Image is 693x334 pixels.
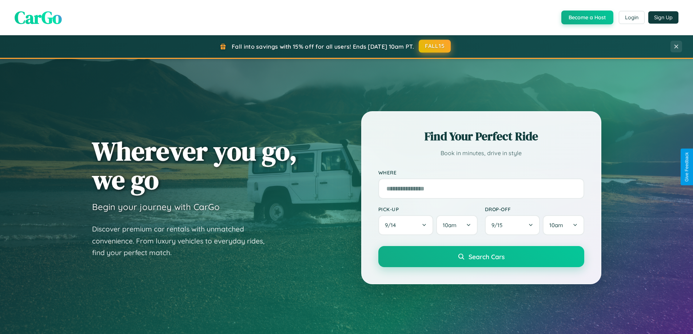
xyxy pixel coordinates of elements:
label: Drop-off [485,206,584,212]
span: 9 / 15 [491,222,506,229]
span: 10am [443,222,457,229]
h1: Wherever you go, we go [92,137,297,194]
h3: Begin your journey with CarGo [92,201,220,212]
button: FALL15 [419,40,451,53]
span: Fall into savings with 15% off for all users! Ends [DATE] 10am PT. [232,43,414,50]
span: Search Cars [469,253,505,261]
button: Sign Up [648,11,678,24]
span: 10am [549,222,563,229]
button: 9/15 [485,215,540,235]
p: Book in minutes, drive in style [378,148,584,158]
h2: Find Your Perfect Ride [378,128,584,144]
label: Where [378,169,584,176]
label: Pick-up [378,206,478,212]
button: 9/14 [378,215,434,235]
button: Become a Host [561,11,613,24]
p: Discover premium car rentals with unmatched convenience. From luxury vehicles to everyday rides, ... [92,223,274,259]
button: Login [619,11,645,24]
button: Search Cars [378,246,584,267]
div: Give Feedback [684,152,689,182]
span: CarGo [15,5,62,29]
button: 10am [543,215,584,235]
span: 9 / 14 [385,222,399,229]
button: 10am [436,215,477,235]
